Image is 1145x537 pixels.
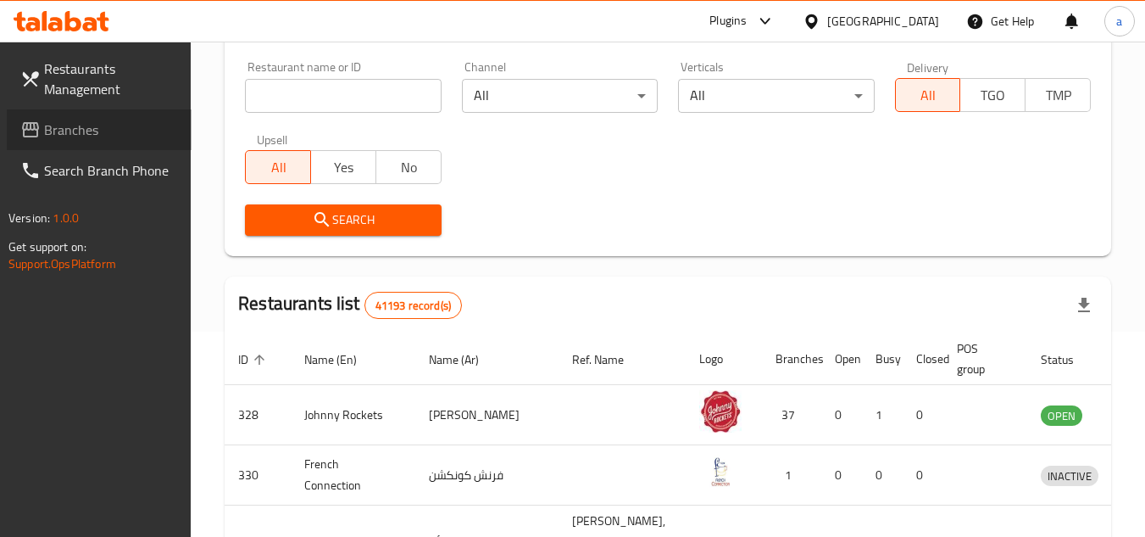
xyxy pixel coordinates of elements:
span: OPEN [1041,406,1082,426]
label: Upsell [257,133,288,145]
button: All [895,78,961,112]
div: Export file [1064,285,1104,326]
td: [PERSON_NAME] [415,385,559,445]
th: Open [821,333,862,385]
td: 328 [225,385,291,445]
img: French Connection [699,450,742,493]
span: Name (Ar) [429,350,501,370]
td: 0 [821,385,862,445]
button: No [375,150,442,184]
span: No [383,155,435,180]
label: Delivery [907,61,949,73]
td: Johnny Rockets [291,385,415,445]
th: Branches [762,333,821,385]
td: 330 [225,445,291,506]
button: TGO [959,78,1025,112]
a: Search Branch Phone [7,150,192,191]
span: All [253,155,304,180]
div: All [678,79,874,113]
td: 0 [821,445,862,506]
th: Logo [686,333,762,385]
button: Search [245,204,441,236]
input: Search for restaurant name or ID.. [245,79,441,113]
span: All [903,83,954,108]
div: OPEN [1041,406,1082,426]
td: 1 [762,445,821,506]
td: French Connection [291,445,415,506]
span: TMP [1032,83,1084,108]
h2: Restaurants list [238,291,462,319]
div: INACTIVE [1041,466,1098,486]
button: All [245,150,311,184]
td: 1 [862,385,903,445]
button: TMP [1025,78,1091,112]
div: All [462,79,658,113]
span: Name (En) [304,350,379,370]
span: ID [238,350,270,370]
button: Yes [310,150,376,184]
span: Get support on: [8,236,86,258]
a: Restaurants Management [7,48,192,109]
span: Restaurants Management [44,59,178,99]
th: Busy [862,333,903,385]
h2: Restaurant search [245,20,1091,46]
td: فرنش كونكشن [415,445,559,506]
a: Branches [7,109,192,150]
td: 0 [903,385,943,445]
span: Ref. Name [572,350,646,370]
div: [GEOGRAPHIC_DATA] [827,12,939,31]
span: INACTIVE [1041,467,1098,486]
span: Yes [318,155,370,180]
span: Search Branch Phone [44,160,178,181]
img: Johnny Rockets [699,390,742,433]
a: Support.OpsPlatform [8,253,116,275]
span: Branches [44,120,178,140]
td: 37 [762,385,821,445]
span: Status [1041,350,1096,370]
span: a [1116,12,1122,31]
span: 1.0.0 [53,207,79,229]
span: Version: [8,207,50,229]
span: Search [258,210,427,231]
span: POS group [957,338,1007,379]
th: Closed [903,333,943,385]
td: 0 [903,445,943,506]
span: TGO [967,83,1019,108]
td: 0 [862,445,903,506]
div: Total records count [364,292,462,319]
div: Plugins [709,11,747,31]
span: 41193 record(s) [365,298,461,314]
